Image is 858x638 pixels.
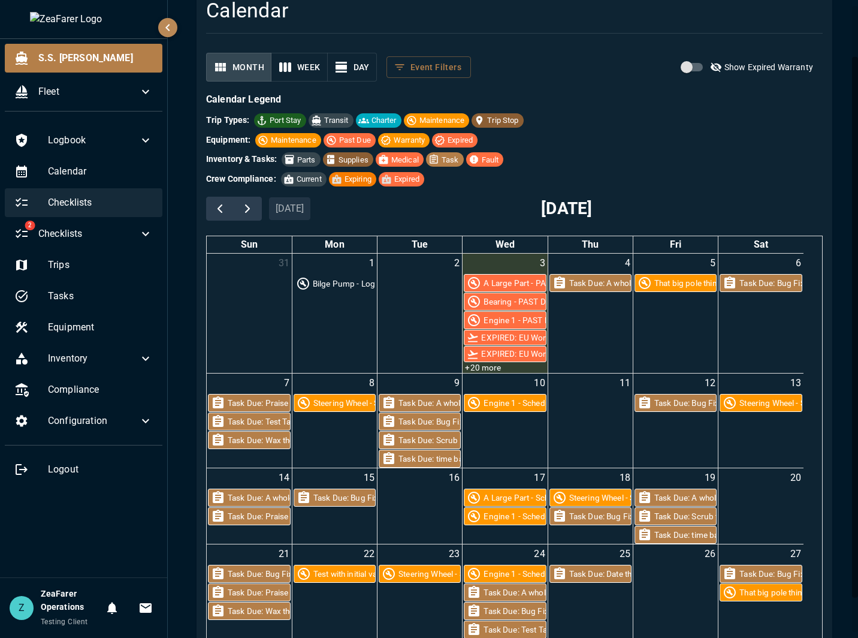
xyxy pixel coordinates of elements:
[10,596,34,620] div: Z
[234,197,262,221] button: Next month
[206,114,249,127] h6: Trip Types:
[5,455,162,484] div: Logout
[134,596,158,620] button: Invitations
[340,173,376,185] span: Expiring
[265,115,306,127] span: Port Stay
[228,586,418,598] div: Task Due: Praise the Mouse [DEMOGRAPHIC_DATA]
[398,397,499,409] div: Task Due: A whole new task
[367,254,377,273] a: September 1, 2025
[25,221,35,230] span: 2
[207,468,292,544] td: September 14, 2025
[313,397,463,409] div: Steering Wheel - Scheduled Maintenance
[617,544,633,564] a: September 25, 2025
[739,568,821,580] div: Task Due: Bug Fix Test
[361,544,377,564] a: September 22, 2025
[409,236,430,253] a: Tuesday
[452,254,462,273] a: September 2, 2025
[548,468,633,544] td: September 18, 2025
[5,313,162,342] div: Equipment
[484,277,623,289] div: A Large Part - PAST DUE Maintenance
[327,53,377,82] button: day view
[48,462,153,477] span: Logout
[446,468,462,487] a: September 16, 2025
[292,154,321,166] span: Parts
[367,115,401,127] span: Charter
[623,254,633,273] a: September 4, 2025
[207,254,292,374] td: August 31, 2025
[228,568,310,580] div: Task Due: Bug Fix Test
[5,77,162,106] div: Fleet
[464,293,545,310] div: Maintenance is past due by 152 days (80 day interval)
[724,61,813,73] p: Show Expired Warranty
[5,126,162,155] div: Logbook
[654,397,736,409] div: Task Due: Bug Fix Test
[482,115,523,127] span: Trip Stop
[720,584,802,601] div: Regular maintenance required (22 day interval)
[266,134,321,146] span: Maintenance
[313,492,395,504] div: Task Due: Bug Fix Test
[206,134,250,147] h6: Equipment:
[654,492,755,504] div: Task Due: A whole new task
[718,374,803,468] td: September 13, 2025
[537,254,548,273] a: September 3, 2025
[617,374,633,393] a: September 11, 2025
[398,416,481,428] div: Task Due: Bug Fix Test
[464,565,545,582] div: Regular maintenance required (7 day interval)
[5,251,162,279] div: Trips
[367,374,377,393] a: September 8, 2025
[48,164,153,179] span: Calendar
[398,568,548,580] div: Steering Wheel - Scheduled Maintenance
[206,153,277,166] h6: Inventory & Tasks:
[398,453,518,465] div: Task Due: time based equipment
[463,374,548,468] td: September 10, 2025
[788,468,803,487] a: September 20, 2025
[702,468,718,487] a: September 19, 2025
[5,375,162,404] div: Compliance
[569,510,651,522] div: Task Due: Bug Fix Test
[38,51,153,65] span: S.S. [PERSON_NAME]
[443,134,478,146] span: Expired
[41,618,88,626] span: Testing Client
[5,188,162,217] div: Checklists
[38,85,138,99] span: Fleet
[313,278,375,290] div: Bilge Pump - Log
[788,544,803,564] a: September 27, 2025
[464,395,545,411] div: Regular maintenance required (7 day interval)
[702,374,718,393] a: September 12, 2025
[463,468,548,544] td: September 17, 2025
[294,565,375,582] div: Regular maintenance required (19 day interval)
[463,254,548,374] td: September 3, 2025
[415,115,470,127] span: Maintenance
[569,277,670,289] div: Task Due: A whole new task
[377,254,463,374] td: September 2, 2025
[437,154,464,166] span: Task
[633,374,718,468] td: September 12, 2025
[48,195,153,210] span: Checklists
[531,374,547,393] a: September 10, 2025
[48,258,153,272] span: Trips
[464,508,545,525] div: Regular maintenance required (7 day interval)
[751,236,771,253] a: Saturday
[667,236,684,253] a: Friday
[206,197,234,221] button: Previous month
[38,227,138,241] span: Checklists
[654,529,774,541] div: Task Due: time based equipment
[477,154,504,166] span: Fault
[228,510,418,522] div: Task Due: Praise the Mouse [DEMOGRAPHIC_DATA]
[379,565,460,582] div: Regular maintenance required (5 day interval)
[206,53,271,82] button: month view
[5,344,162,373] div: Inventory
[484,586,584,598] div: Task Due: A whole new task
[793,254,803,273] a: September 6, 2025
[48,383,153,397] span: Compliance
[30,12,138,26] img: ZeaFarer Logo
[481,332,639,344] div: EXPIRED: EU Work Visa - [PERSON_NAME]
[633,468,718,544] td: September 19, 2025
[484,492,623,504] div: A Large Part - Scheduled Maintenance
[389,173,424,185] span: Expired
[206,173,276,186] h6: Crew Compliance:
[464,489,545,506] div: Regular maintenance required (14 day interval)
[718,254,803,374] td: September 6, 2025
[788,374,803,393] a: September 13, 2025
[550,489,631,506] div: Regular maintenance required (5 day interval)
